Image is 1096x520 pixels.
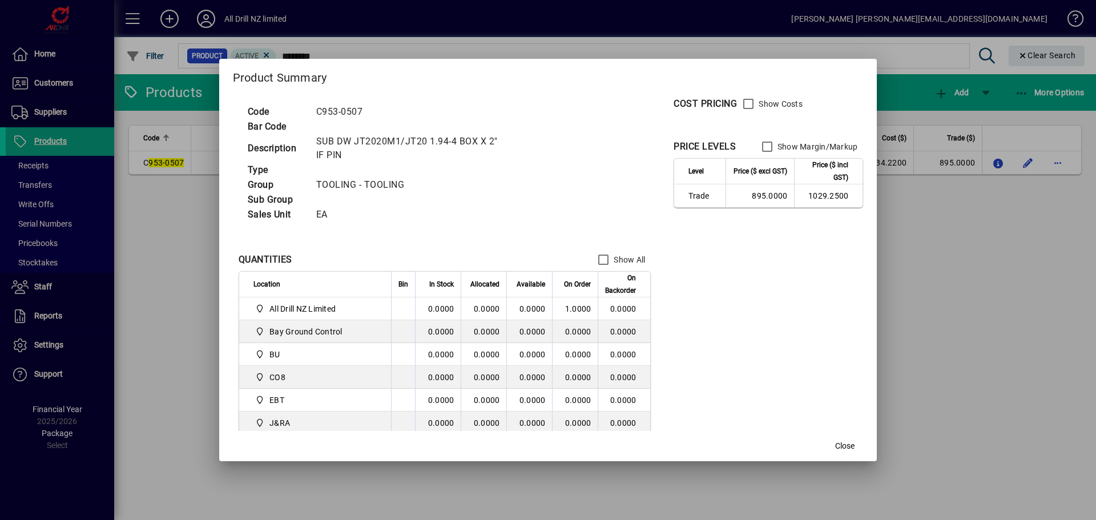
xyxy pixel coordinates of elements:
td: 0.0000 [415,320,461,343]
td: 0.0000 [415,343,461,366]
td: 0.0000 [598,297,650,320]
label: Show All [611,254,645,265]
td: C953-0507 [311,104,518,119]
td: 0.0000 [598,389,650,412]
span: Level [688,165,704,178]
td: 0.0000 [461,389,506,412]
td: 0.0000 [506,343,552,366]
span: Bay Ground Control [253,325,379,338]
td: Description [242,134,311,163]
label: Show Costs [756,98,803,110]
td: 0.0000 [506,297,552,320]
td: 0.0000 [461,366,506,389]
span: 0.0000 [565,350,591,359]
td: Sales Unit [242,207,311,222]
td: 0.0000 [461,297,506,320]
span: Close [835,440,855,452]
td: 0.0000 [598,412,650,434]
td: 0.0000 [461,412,506,434]
div: QUANTITIES [239,253,292,267]
td: 0.0000 [598,320,650,343]
span: J&RA [269,417,290,429]
td: 0.0000 [461,320,506,343]
td: 1029.2500 [794,184,863,207]
td: 0.0000 [415,389,461,412]
span: 0.0000 [565,396,591,405]
span: 1.0000 [565,304,591,313]
span: On Backorder [605,272,636,297]
span: Available [517,278,545,291]
span: All Drill NZ Limited [269,303,336,315]
td: Group [242,178,311,192]
td: 0.0000 [415,297,461,320]
span: On Order [564,278,591,291]
td: 0.0000 [598,343,650,366]
td: 0.0000 [506,389,552,412]
span: Bay Ground Control [269,326,342,337]
label: Show Margin/Markup [775,141,858,152]
td: 0.0000 [415,366,461,389]
td: 0.0000 [506,412,552,434]
td: 0.0000 [506,320,552,343]
span: J&RA [253,416,379,430]
span: All Drill NZ Limited [253,302,379,316]
td: TOOLING - TOOLING [311,178,518,192]
td: 0.0000 [461,343,506,366]
td: SUB DW JT2020M1/JT20 1.94-4 BOX X 2" IF PIN [311,134,518,163]
span: 0.0000 [565,327,591,336]
span: Location [253,278,280,291]
span: EBT [269,394,284,406]
span: 0.0000 [565,373,591,382]
td: Code [242,104,311,119]
div: COST PRICING [674,97,737,111]
span: BU [269,349,280,360]
td: 0.0000 [415,412,461,434]
span: CO8 [253,370,379,384]
span: CO8 [269,372,285,383]
span: EBT [253,393,379,407]
td: 895.0000 [726,184,794,207]
td: Sub Group [242,192,311,207]
td: 0.0000 [506,366,552,389]
span: 0.0000 [565,418,591,428]
div: PRICE LEVELS [674,140,736,154]
span: Price ($ excl GST) [734,165,787,178]
h2: Product Summary [219,59,877,92]
td: Bar Code [242,119,311,134]
span: Bin [398,278,408,291]
td: Type [242,163,311,178]
span: Trade [688,190,719,201]
button: Close [827,436,863,457]
span: In Stock [429,278,454,291]
span: BU [253,348,379,361]
span: Allocated [470,278,499,291]
td: 0.0000 [598,366,650,389]
span: Price ($ incl GST) [801,159,848,184]
td: EA [311,207,518,222]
